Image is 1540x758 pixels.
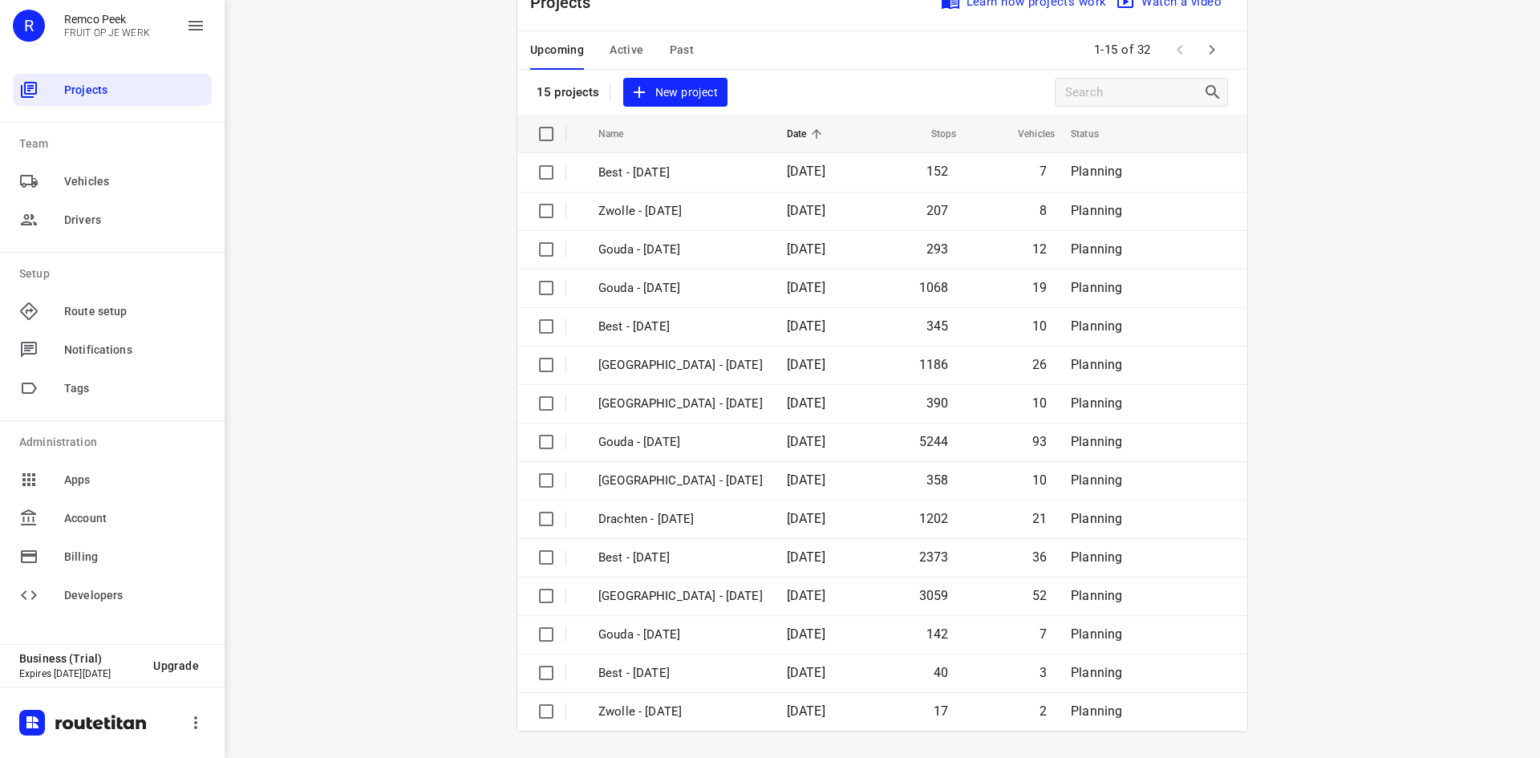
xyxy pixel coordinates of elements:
input: Search projects [1065,80,1203,105]
span: Billing [64,549,205,565]
p: Gouda - [DATE] [598,279,763,298]
span: Upcoming [530,40,584,60]
p: Zwolle - Friday [598,703,763,721]
div: R [13,10,45,42]
span: Apps [64,472,205,488]
span: Planning [1071,434,1122,449]
span: 10 [1032,318,1047,334]
button: Upgrade [140,651,212,680]
span: Past [670,40,695,60]
span: Planning [1071,280,1122,295]
p: 15 projects [537,85,600,99]
p: Team [19,136,212,152]
p: Administration [19,434,212,451]
p: Best - [DATE] [598,549,763,567]
span: 10 [1032,395,1047,411]
span: 3 [1039,665,1047,680]
span: 7 [1039,164,1047,179]
p: Best - [DATE] [598,664,763,683]
p: FRUIT OP JE WERK [64,27,150,39]
span: Stops [910,124,957,144]
span: 21 [1032,511,1047,526]
p: Business (Trial) [19,652,140,665]
span: Planning [1071,511,1122,526]
div: Drivers [13,204,212,236]
span: Developers [64,587,205,604]
span: [DATE] [787,511,825,526]
span: [DATE] [787,472,825,488]
span: Tags [64,380,205,397]
span: Planning [1071,588,1122,603]
span: Previous Page [1164,34,1196,66]
span: Planning [1071,203,1122,218]
span: 10 [1032,472,1047,488]
span: 26 [1032,357,1047,372]
span: 1068 [919,280,949,295]
span: Name [598,124,645,144]
button: New project [623,78,727,107]
p: Expires [DATE][DATE] [19,668,140,679]
span: 2 [1039,703,1047,719]
span: Active [610,40,643,60]
span: Planning [1071,549,1122,565]
span: [DATE] [787,164,825,179]
p: Remco Peek [64,13,150,26]
span: Vehicles [997,124,1055,144]
span: 36 [1032,549,1047,565]
span: Planning [1071,626,1122,642]
p: Setup [19,266,212,282]
span: [DATE] [787,665,825,680]
span: 8 [1039,203,1047,218]
div: Route setup [13,295,212,327]
span: Planning [1071,703,1122,719]
span: Planning [1071,395,1122,411]
span: 390 [926,395,949,411]
span: Date [787,124,828,144]
span: 358 [926,472,949,488]
p: Best - [DATE] [598,318,763,336]
span: Vehicles [64,173,205,190]
span: [DATE] [787,703,825,719]
span: Planning [1071,241,1122,257]
p: Gouda - [DATE] [598,433,763,452]
div: Apps [13,464,212,496]
span: [DATE] [787,626,825,642]
span: Planning [1071,164,1122,179]
span: [DATE] [787,357,825,372]
p: [GEOGRAPHIC_DATA] - [DATE] [598,472,763,490]
span: [DATE] [787,203,825,218]
span: Next Page [1196,34,1228,66]
span: 152 [926,164,949,179]
span: Drivers [64,212,205,229]
span: 1-15 of 32 [1088,33,1157,67]
span: Upgrade [153,659,199,672]
span: 5244 [919,434,949,449]
span: 142 [926,626,949,642]
div: Projects [13,74,212,106]
span: New project [633,83,718,103]
span: [DATE] [787,434,825,449]
p: [GEOGRAPHIC_DATA] - [DATE] [598,356,763,375]
span: Planning [1071,357,1122,372]
span: 3059 [919,588,949,603]
span: Notifications [64,342,205,359]
span: 93 [1032,434,1047,449]
span: 52 [1032,588,1047,603]
span: 2373 [919,549,949,565]
p: Zwolle - [DATE] [598,202,763,221]
p: Best - [DATE] [598,164,763,182]
span: [DATE] [787,241,825,257]
span: 7 [1039,626,1047,642]
span: Planning [1071,472,1122,488]
div: Search [1203,83,1227,102]
span: 17 [934,703,948,719]
span: Planning [1071,665,1122,680]
div: Notifications [13,334,212,366]
p: Drachten - [DATE] [598,510,763,529]
p: Gouda - [DATE] [598,241,763,259]
span: [DATE] [787,395,825,411]
span: 207 [926,203,949,218]
div: Billing [13,541,212,573]
span: 12 [1032,241,1047,257]
div: Account [13,502,212,534]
